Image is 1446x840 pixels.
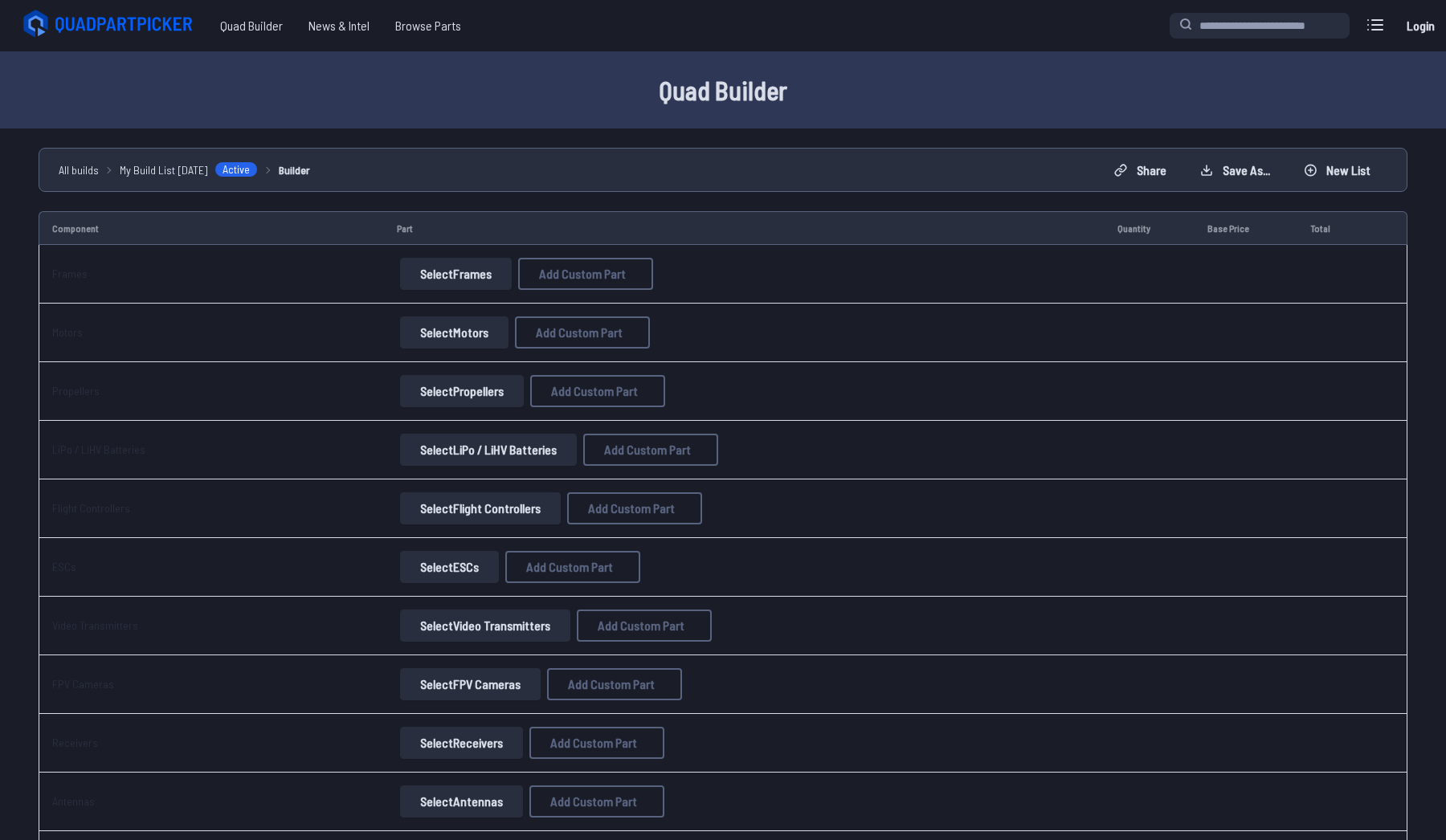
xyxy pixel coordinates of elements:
[397,434,580,466] a: SelectLiPo / LiHV Batteries
[400,551,499,583] button: SelectESCs
[530,375,665,407] button: Add Custom Part
[52,501,130,515] a: Flight Controllers
[1290,157,1384,183] button: New List
[397,316,512,349] a: SelectMotors
[120,161,208,178] span: My Build List [DATE]
[214,161,258,177] span: Active
[400,727,523,759] button: SelectReceivers
[550,795,637,808] span: Add Custom Part
[400,668,541,700] button: SelectFPV Cameras
[1101,157,1180,183] button: Share
[1187,157,1284,183] button: Save as...
[120,161,258,178] a: My Build List [DATE]Active
[39,211,384,245] td: Component
[518,258,653,290] button: Add Custom Part
[583,434,718,466] button: Add Custom Part
[400,375,524,407] button: SelectPropellers
[52,325,83,339] a: Motors
[52,442,145,456] a: LiPo / LiHV Batteries
[400,434,577,466] button: SelectLiPo / LiHV Batteries
[400,316,509,349] button: SelectMotors
[1195,211,1297,245] td: Base Price
[536,326,623,339] span: Add Custom Part
[567,492,702,524] button: Add Custom Part
[568,678,655,691] span: Add Custom Part
[577,610,712,642] button: Add Custom Part
[400,258,512,290] button: SelectFrames
[384,211,1105,245] td: Part
[397,375,527,407] a: SelectPropellers
[209,71,1237,109] h1: Quad Builder
[400,492,561,524] button: SelectFlight Controllers
[52,560,76,573] a: ESCs
[52,736,98,749] a: Receivers
[52,794,95,808] a: Antennas
[397,785,526,818] a: SelectAntennas
[397,610,574,642] a: SelectVideo Transmitters
[505,551,640,583] button: Add Custom Part
[547,668,682,700] button: Add Custom Part
[529,727,664,759] button: Add Custom Part
[598,619,684,632] span: Add Custom Part
[1401,10,1440,42] a: Login
[1105,211,1194,245] td: Quantity
[1297,211,1367,245] td: Total
[588,502,675,515] span: Add Custom Part
[397,727,526,759] a: SelectReceivers
[529,785,664,818] button: Add Custom Part
[382,10,474,42] a: Browse Parts
[52,267,88,280] a: Frames
[279,161,310,178] a: Builder
[207,10,296,42] a: Quad Builder
[52,384,100,398] a: Propellers
[550,736,637,749] span: Add Custom Part
[397,258,515,290] a: SelectFrames
[397,668,544,700] a: SelectFPV Cameras
[52,618,138,632] a: Video Transmitters
[296,10,382,42] a: News & Intel
[397,551,502,583] a: SelectESCs
[397,492,564,524] a: SelectFlight Controllers
[59,161,99,178] a: All builds
[400,785,523,818] button: SelectAntennas
[52,677,114,691] a: FPV Cameras
[400,610,570,642] button: SelectVideo Transmitters
[515,316,650,349] button: Add Custom Part
[526,561,613,573] span: Add Custom Part
[604,443,691,456] span: Add Custom Part
[539,267,626,280] span: Add Custom Part
[551,385,638,398] span: Add Custom Part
